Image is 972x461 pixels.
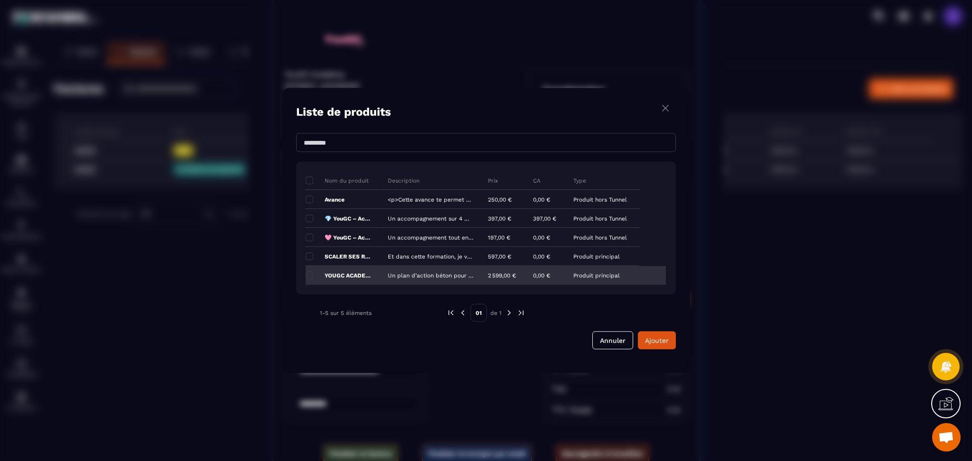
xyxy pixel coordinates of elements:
[490,309,502,317] p: de 1
[447,309,455,317] img: prev
[488,176,498,184] p: Prix
[320,310,372,316] p: 1-5 sur 5 éléments
[517,309,525,317] img: next
[306,252,373,260] p: SCALER SES REVENUS
[306,195,345,203] p: Avance
[306,233,373,241] p: 🩷 YouGC – Accompagnement 2 mois
[638,332,676,350] button: Ajouter
[388,176,420,184] p: Description
[306,271,373,279] p: YOUGC ACADEMY
[306,176,369,184] p: Nom du produit
[573,253,620,259] p: Produit principal
[505,309,514,317] img: next
[573,272,620,278] p: Produit principal
[296,102,391,121] h2: Liste de produits
[573,215,627,221] p: Produit hors Tunnel
[306,214,373,222] p: 💎 YouGC – Accompagnement Premium 4 mois
[533,176,541,184] p: CA
[470,304,487,322] p: 01
[458,309,467,317] img: prev
[592,332,633,350] button: Annuler
[573,234,627,240] p: Produit hors Tunnel
[660,102,671,114] img: close
[932,423,961,452] div: Ouvrir le chat
[573,176,586,184] p: Type
[645,337,669,344] span: Ajouter
[573,196,627,203] p: Produit hors Tunnel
